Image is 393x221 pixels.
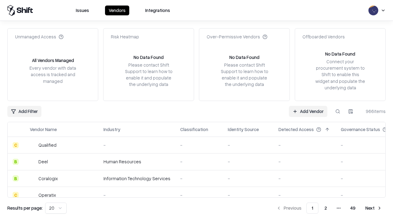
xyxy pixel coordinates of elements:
[228,142,269,148] div: -
[30,159,36,165] img: Deel
[306,203,318,214] button: 1
[7,205,43,211] p: Results per page:
[180,192,218,198] div: -
[361,108,386,114] div: 966 items
[228,192,269,198] div: -
[30,142,36,148] img: Qualified
[289,106,327,117] a: Add Vendor
[103,158,170,165] div: Human Resources
[13,175,19,181] div: B
[38,175,58,182] div: Coralogix
[302,33,345,40] div: Offboarded Vendors
[273,203,386,214] nav: pagination
[13,192,19,198] div: C
[219,62,270,88] div: Please contact Shift Support to learn how to enable it and populate the underlying data
[13,142,19,148] div: C
[103,126,120,133] div: Industry
[72,6,93,15] button: Issues
[278,192,331,198] div: -
[325,51,355,57] div: No Data Found
[103,192,170,198] div: -
[38,158,48,165] div: Deel
[32,57,74,64] div: All Vendors Managed
[228,175,269,182] div: -
[278,126,314,133] div: Detected Access
[15,33,64,40] div: Unmanaged Access
[123,62,174,88] div: Please contact Shift Support to learn how to enable it and populate the underlying data
[30,126,57,133] div: Vendor Name
[13,159,19,165] div: B
[111,33,139,40] div: Risk Heatmap
[320,203,332,214] button: 2
[30,192,36,198] img: Operatix
[229,54,259,60] div: No Data Found
[27,65,78,84] div: Every vendor with data access is tracked and managed
[341,126,380,133] div: Governance Status
[180,126,208,133] div: Classification
[315,58,366,91] div: Connect your procurement system to Shift to enable this widget and populate the underlying data
[278,142,331,148] div: -
[345,203,360,214] button: 49
[180,142,218,148] div: -
[30,175,36,181] img: Coralogix
[228,126,259,133] div: Identity Source
[207,33,267,40] div: Over-Permissive Vendors
[38,142,56,148] div: Qualified
[134,54,164,60] div: No Data Found
[180,175,218,182] div: -
[7,106,41,117] button: Add Filter
[228,158,269,165] div: -
[362,203,386,214] button: Next
[278,158,331,165] div: -
[105,6,129,15] button: Vendors
[103,142,170,148] div: -
[180,158,218,165] div: -
[38,192,56,198] div: Operatix
[278,175,331,182] div: -
[142,6,174,15] button: Integrations
[103,175,170,182] div: Information Technology Services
